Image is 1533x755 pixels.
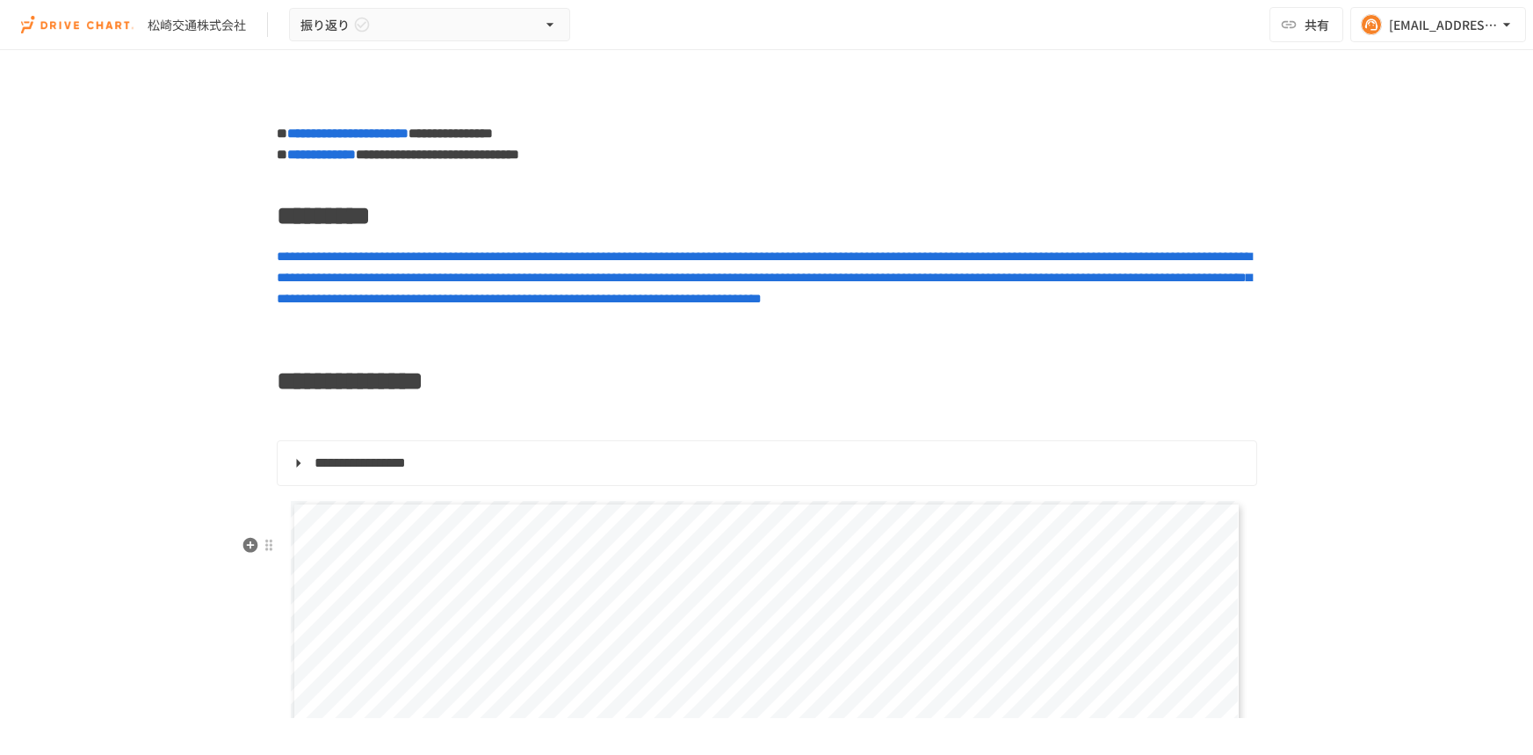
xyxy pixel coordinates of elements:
span: 振り返り [300,14,350,36]
img: i9VDDS9JuLRLX3JIUyK59LcYp6Y9cayLPHs4hOxMB9W [21,11,134,39]
div: 松崎交通株式会社 [148,16,246,34]
button: 共有 [1269,7,1343,42]
button: 振り返り [289,8,570,42]
div: [EMAIL_ADDRESS][DOMAIN_NAME] [1389,14,1498,36]
span: 共有 [1305,15,1329,34]
button: [EMAIL_ADDRESS][DOMAIN_NAME] [1350,7,1526,42]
